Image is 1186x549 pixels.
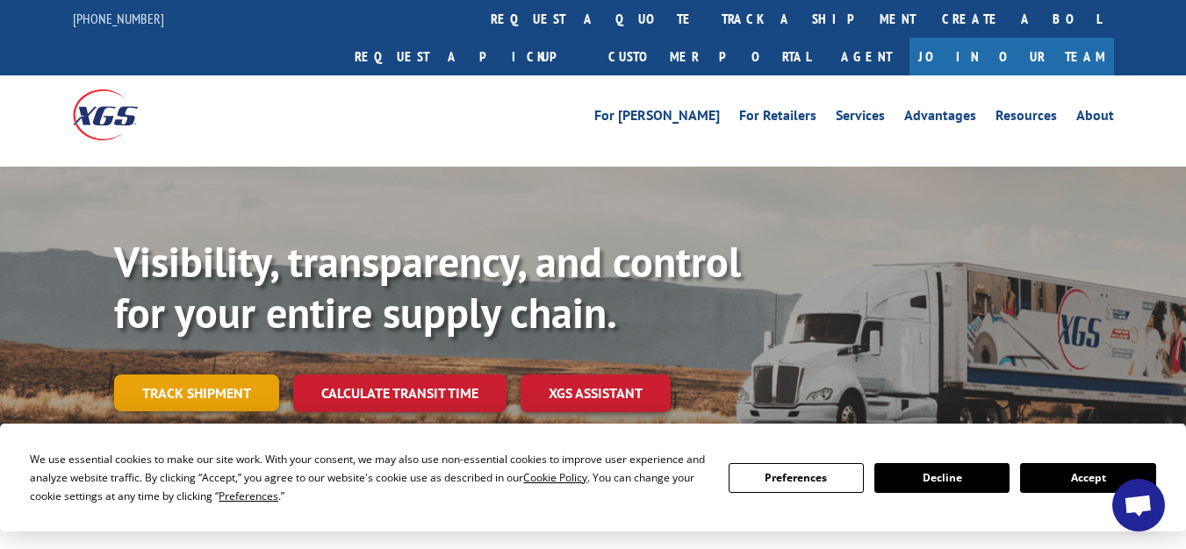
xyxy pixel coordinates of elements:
a: [PHONE_NUMBER] [73,10,164,27]
a: Advantages [904,109,976,128]
a: Join Our Team [909,38,1114,75]
a: Agent [823,38,909,75]
span: Cookie Policy [523,470,587,485]
a: XGS ASSISTANT [521,374,671,412]
button: Accept [1020,463,1155,493]
button: Decline [874,463,1010,493]
a: Request a pickup [341,38,595,75]
a: Track shipment [114,374,279,411]
a: Calculate transit time [293,374,507,412]
a: Services [836,109,885,128]
button: Preferences [729,463,864,493]
a: Open chat [1112,479,1165,531]
a: For Retailers [739,109,816,128]
a: About [1076,109,1114,128]
a: For [PERSON_NAME] [594,109,720,128]
div: We use essential cookies to make our site work. With your consent, we may also use non-essential ... [30,450,707,505]
a: Resources [996,109,1057,128]
a: Customer Portal [595,38,823,75]
span: Preferences [219,488,278,503]
b: Visibility, transparency, and control for your entire supply chain. [114,234,741,339]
